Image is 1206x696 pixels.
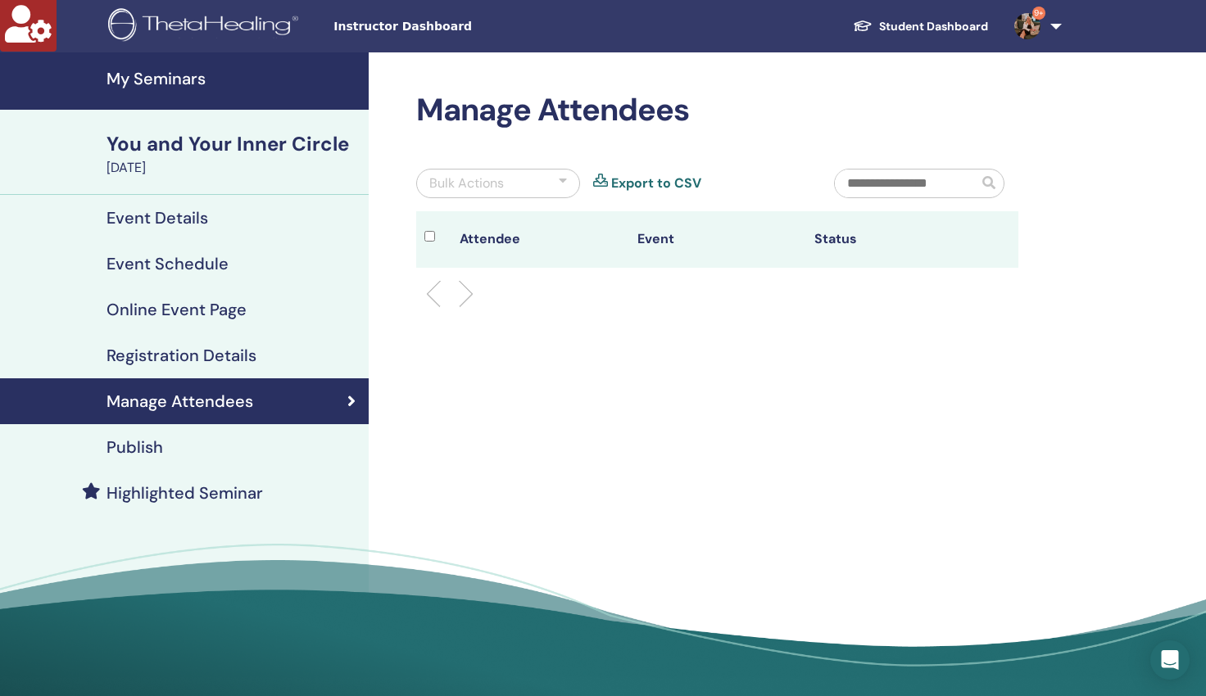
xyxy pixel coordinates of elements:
[107,391,253,411] h4: Manage Attendees
[107,437,163,457] h4: Publish
[416,92,1018,129] h2: Manage Attendees
[1014,13,1041,39] img: default.jpg
[107,130,359,158] div: You and Your Inner Circle
[611,174,701,193] a: Export to CSV
[107,208,208,228] h4: Event Details
[107,254,229,273] h4: Event Schedule
[107,346,256,365] h4: Registration Details
[97,130,369,178] a: You and Your Inner Circle[DATE]
[1032,7,1045,20] span: 9+
[107,69,359,88] h4: My Seminars
[107,158,359,178] div: [DATE]
[853,19,873,33] img: graduation-cap-white.svg
[629,211,806,268] th: Event
[840,11,1001,42] a: Student Dashboard
[806,211,983,268] th: Status
[429,174,504,193] div: Bulk Actions
[107,300,247,319] h4: Online Event Page
[451,211,628,268] th: Attendee
[1150,640,1190,680] div: Open Intercom Messenger
[108,8,304,45] img: logo.png
[107,483,263,503] h4: Highlighted Seminar
[333,18,579,35] span: Instructor Dashboard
